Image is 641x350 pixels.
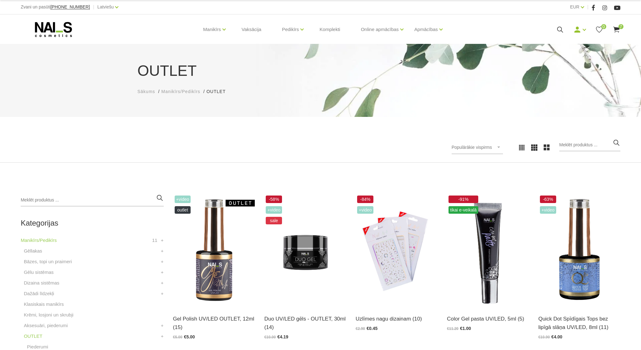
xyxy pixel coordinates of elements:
span: €2.90 [356,326,365,331]
h2: Kategorijas [21,219,163,227]
a: Color Gel pasta UV/LED, 5ml (5) [447,315,529,323]
a: Latviešu [97,3,114,11]
span: | [93,3,94,11]
span: €5.00 [173,335,182,339]
a: Manikīrs/Pedikīrs [161,88,200,95]
li: OUTLET [207,88,232,95]
a: 0 [595,26,603,34]
span: Populārākie vispirms [452,145,492,150]
a: Gel Polish UV/LED OUTLET, 12ml (15) [173,315,255,332]
a: Dizaina sistēmas [24,279,59,287]
span: -84% [357,196,373,203]
a: Manikīrs [203,17,221,42]
span: [PHONE_NUMBER] [50,4,90,9]
span: | [587,3,588,11]
span: tikai e-veikalā [449,206,478,214]
input: Meklēt produktus ... [559,139,620,151]
span: -91% [449,196,478,203]
h1: OUTLET [137,60,504,82]
a: Bāzes, topi un praimeri [24,258,72,265]
a: + [161,269,164,276]
a: Dažādi līdzekļi [24,290,54,297]
img: Ilgnoturīga, intensīvi pigmentēta gēllaka. Viegli klājas, lieliski žūst, nesaraujas, neatkāpjas n... [173,194,255,307]
span: +Video [540,206,556,214]
a: Online apmācības [361,17,399,42]
a: + [161,258,164,265]
span: 7 [618,24,623,29]
img: Profesionālās dizaina uzlīmes nagiem... [356,194,438,307]
span: €4.00 [551,334,562,339]
a: Pedikīrs [282,17,299,42]
a: Quick Dot Spīdīgais Tops bez lipīgā slāņa UV/LED, 8ml (11) [538,315,620,332]
input: Meklēt produktus ... [21,194,163,206]
span: -58% [266,196,282,203]
span: 0 [601,24,606,29]
a: Gēlu sistēmas [24,269,54,276]
a: Gēllakas [24,247,42,255]
a: + [161,237,164,244]
span: +Video [357,206,373,214]
a: Apmācības [414,17,438,42]
span: Sākums [137,89,155,94]
a: EUR [570,3,580,11]
a: Duo UV/LED gēls - OUTLET, 30ml (14) [264,315,346,332]
a: Klasiskais manikīrs [24,300,64,308]
a: Sākums [137,88,155,95]
span: sale [266,217,282,224]
div: Zvani un pasūti [21,3,90,11]
img: Daudzfunkcionāla pigmentēta dizaina pasta, ar kuras palīdzību iespējams zīmēt “one stroke” un “žo... [447,194,529,307]
span: -63% [540,196,556,203]
span: +Video [266,206,282,214]
a: Aksesuāri, piederumi [24,322,68,329]
span: Manikīrs/Pedikīrs [161,89,200,94]
span: €1.00 [460,326,471,331]
a: Manikīrs/Pedikīrs [21,237,57,244]
span: €10.90 [538,335,550,339]
span: €10.00 [264,335,276,339]
a: + [161,279,164,287]
span: €0.45 [367,326,377,331]
a: + [161,332,164,340]
span: +Video [175,196,191,203]
img: Polim. laiks:DUO GEL Nr. 101, 008, 000, 006, 002, 003, 014, 011, 012, 001, 009, 007, 005, 013, 00... [264,194,346,307]
img: Quick Dot Tops – virsējais pārklājums bez lipīgā slāņa.Aktuālais trends modernam manikīra noslēgu... [538,194,620,307]
span: €5.00 [184,334,195,339]
a: Uzlīmes nagu dizainam (10) [356,315,438,323]
a: + [161,247,164,255]
a: Vaksācija [237,14,266,44]
span: OUTLET [175,206,191,214]
a: Komplekti [315,14,345,44]
span: €11.20 [447,326,459,331]
a: Krēmi, losjoni un skrubji [24,311,73,319]
a: 7 [613,26,620,34]
a: + [161,322,164,329]
span: 11 [152,237,157,244]
a: [PHONE_NUMBER] [50,5,90,9]
span: €4.19 [277,334,288,339]
a: + [161,290,164,297]
a: OUTLET [24,332,42,340]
